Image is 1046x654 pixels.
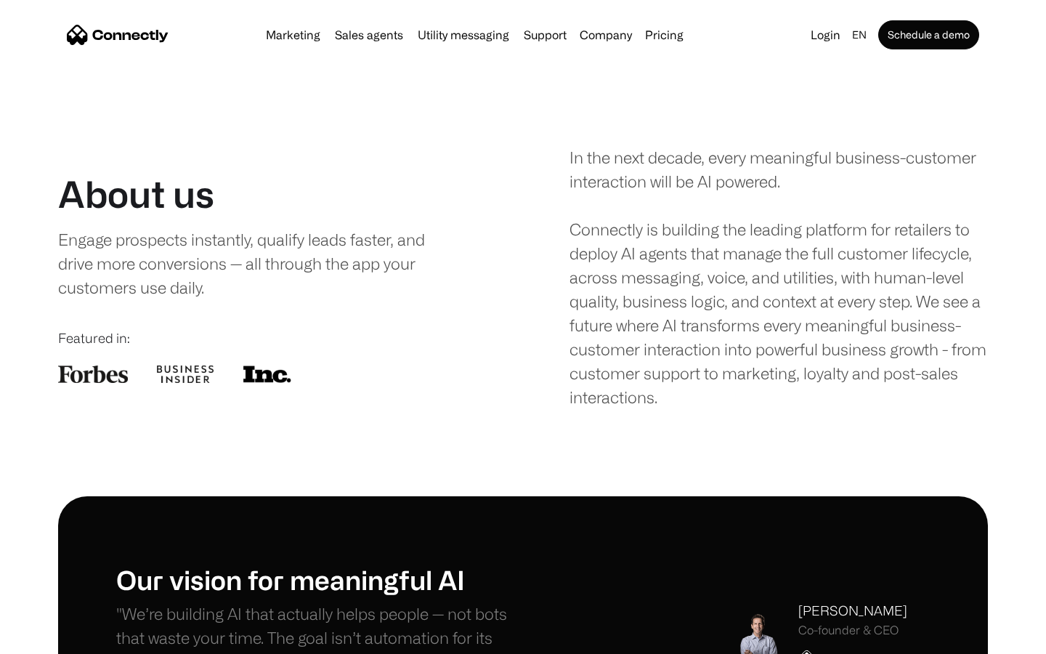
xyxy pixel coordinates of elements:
h1: Our vision for meaningful AI [116,564,523,595]
div: en [852,25,867,45]
a: Schedule a demo [878,20,979,49]
ul: Language list [29,629,87,649]
div: Co-founder & CEO [798,623,907,637]
a: Utility messaging [412,29,515,41]
a: Support [518,29,572,41]
a: Pricing [639,29,689,41]
a: Login [805,25,846,45]
aside: Language selected: English [15,627,87,649]
div: In the next decade, every meaningful business-customer interaction will be AI powered. Connectly ... [569,145,988,409]
div: Company [580,25,632,45]
a: Sales agents [329,29,409,41]
div: Featured in: [58,328,477,348]
h1: About us [58,172,214,216]
div: Engage prospects instantly, qualify leads faster, and drive more conversions — all through the ap... [58,227,455,299]
a: Marketing [260,29,326,41]
div: [PERSON_NAME] [798,601,907,621]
